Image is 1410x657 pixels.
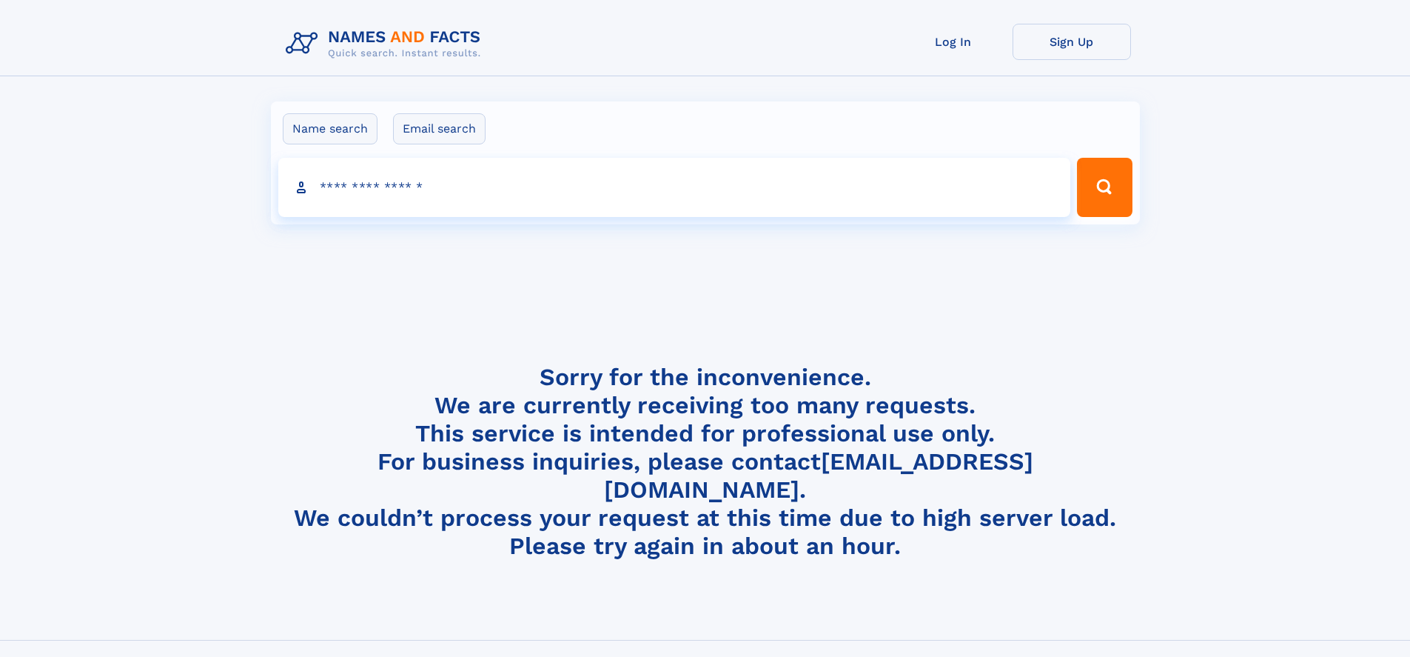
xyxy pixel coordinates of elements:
[393,113,486,144] label: Email search
[894,24,1013,60] a: Log In
[278,158,1071,217] input: search input
[280,24,493,64] img: Logo Names and Facts
[283,113,377,144] label: Name search
[1077,158,1132,217] button: Search Button
[604,447,1033,504] a: [EMAIL_ADDRESS][DOMAIN_NAME]
[1013,24,1131,60] a: Sign Up
[280,363,1131,561] h4: Sorry for the inconvenience. We are currently receiving too many requests. This service is intend...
